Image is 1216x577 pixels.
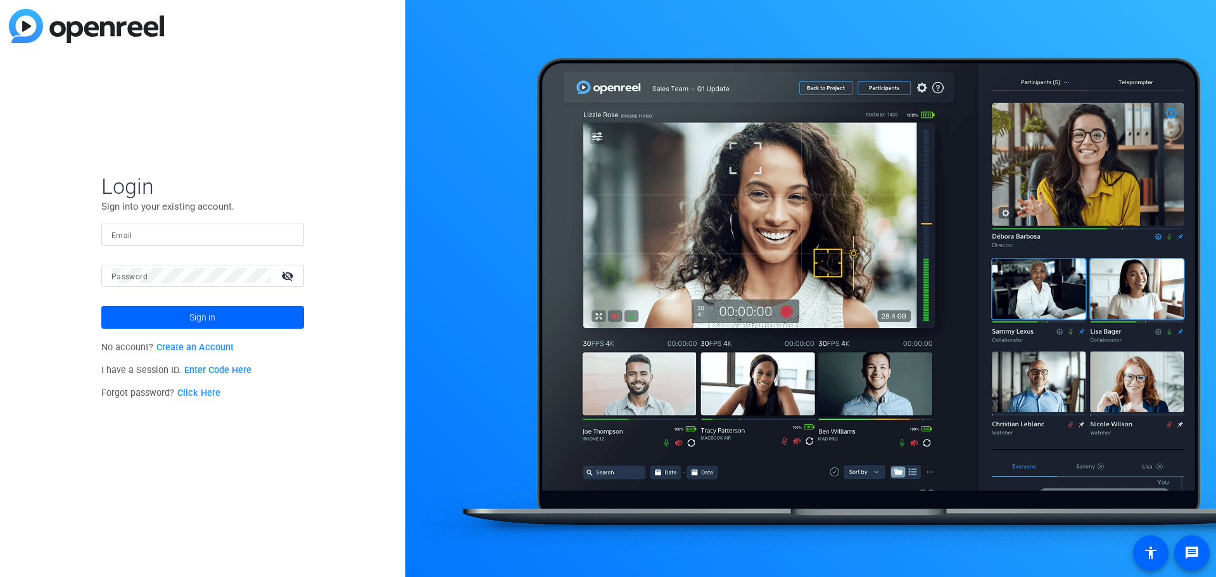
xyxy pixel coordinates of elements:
input: Enter Email Address [111,227,294,242]
span: Login [101,173,304,200]
button: Sign in [101,306,304,329]
mat-label: Password [111,272,148,281]
p: Sign into your existing account. [101,200,304,213]
span: Sign in [189,301,215,333]
span: I have a Session ID. [101,365,251,376]
mat-icon: message [1184,545,1200,561]
mat-icon: accessibility [1143,545,1158,561]
a: Click Here [177,388,220,398]
a: Create an Account [156,342,234,353]
span: No account? [101,342,234,353]
img: blue-gradient.svg [9,9,164,43]
a: Enter Code Here [184,365,251,376]
mat-icon: visibility_off [274,267,304,285]
span: Forgot password? [101,388,220,398]
mat-label: Email [111,231,132,240]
